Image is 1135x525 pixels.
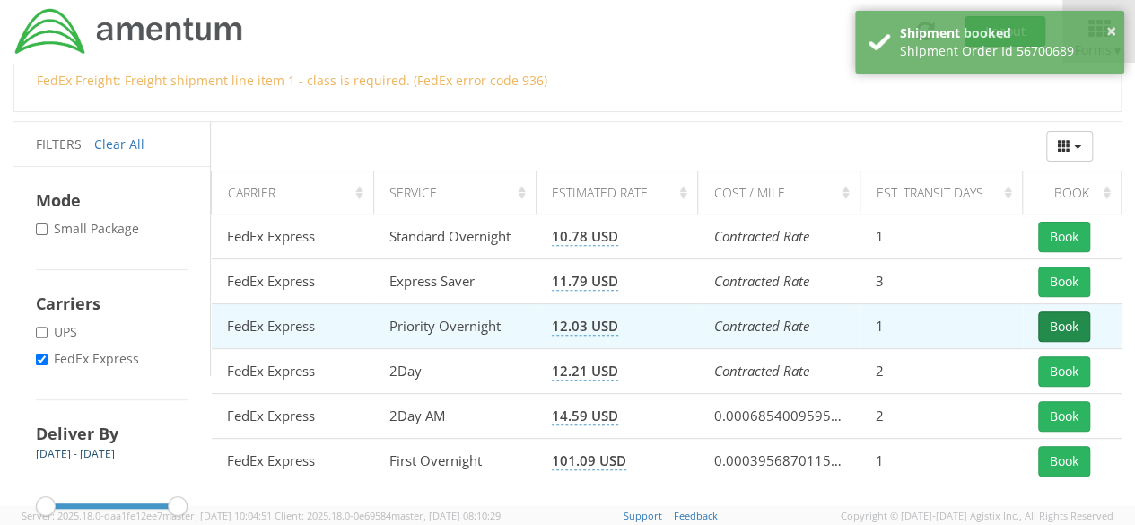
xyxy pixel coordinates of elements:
button: Book [1038,311,1090,342]
span: master, [DATE] 10:04:51 [162,509,272,522]
button: × [1106,19,1116,45]
td: 2 [860,394,1023,439]
td: 0.0003956870115738451 [698,439,860,484]
button: Book [1038,446,1090,477]
img: dyn-intl-logo-049831509241104b2a82.png [13,6,245,57]
i: Contracted Rate [713,272,808,290]
span: 12.21 USD [552,362,618,381]
div: Book [1039,184,1116,202]
td: 2Day [373,349,536,394]
span: 101.09 USD [552,451,626,470]
span: Filters [36,136,82,153]
td: First Overnight [373,439,536,484]
button: Book [1038,356,1090,387]
button: Book [1038,222,1090,252]
span: 12.03 USD [552,317,618,336]
a: Clear All [94,136,144,153]
td: FedEx Express [212,214,374,259]
td: 2Day AM [373,394,536,439]
td: 1 [860,439,1023,484]
td: FedEx Express [212,349,374,394]
div: Service [389,184,529,202]
input: UPS [36,327,48,338]
span: [DATE] - [DATE] [36,446,115,461]
a: Feedback [674,509,718,522]
td: 1 [860,304,1023,349]
td: 0.0006854009595613434 [698,394,860,439]
span: master, [DATE] 08:10:29 [391,509,501,522]
td: FedEx Express [212,439,374,484]
i: Contracted Rate [713,227,808,245]
input: Small Package [36,223,48,235]
button: Columns [1046,131,1093,162]
td: FedEx Express [212,304,374,349]
label: UPS [36,323,81,341]
span: Client: 2025.18.0-0e69584 [275,509,501,522]
h4: Mode [36,189,188,211]
h4: Carriers [36,293,188,314]
label: Small Package [36,220,143,238]
h4: Deliver By [36,423,188,444]
span: 10.78 USD [552,227,618,246]
div: Est. Transit Days [877,184,1017,202]
div: FedEx Freight: Freight shipment line item 1 - class is required. (FedEx error code 936) [23,72,1106,90]
td: 1 [860,214,1023,259]
td: 3 [860,259,1023,304]
div: Estimated Rate [552,184,692,202]
span: Copyright © [DATE]-[DATE] Agistix Inc., All Rights Reserved [841,509,1113,523]
div: Cost / Mile [714,184,854,202]
td: 2 [860,349,1023,394]
span: Server: 2025.18.0-daa1fe12ee7 [22,509,272,522]
td: Standard Overnight [373,214,536,259]
td: Express Saver [373,259,536,304]
td: FedEx Express [212,394,374,439]
td: FedEx Express [212,259,374,304]
span: 14.59 USD [552,407,618,425]
span: 11.79 USD [552,272,618,291]
input: FedEx Express [36,354,48,365]
button: Book [1038,401,1090,432]
div: Shipment Order Id 56700689 [900,42,1111,60]
label: FedEx Express [36,350,143,368]
td: Priority Overnight [373,304,536,349]
i: Contracted Rate [713,317,808,335]
a: Support [624,509,662,522]
div: Carrier [228,184,368,202]
i: Contracted Rate [713,362,808,380]
div: Shipment booked [900,24,1111,42]
button: Book [1038,267,1090,297]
